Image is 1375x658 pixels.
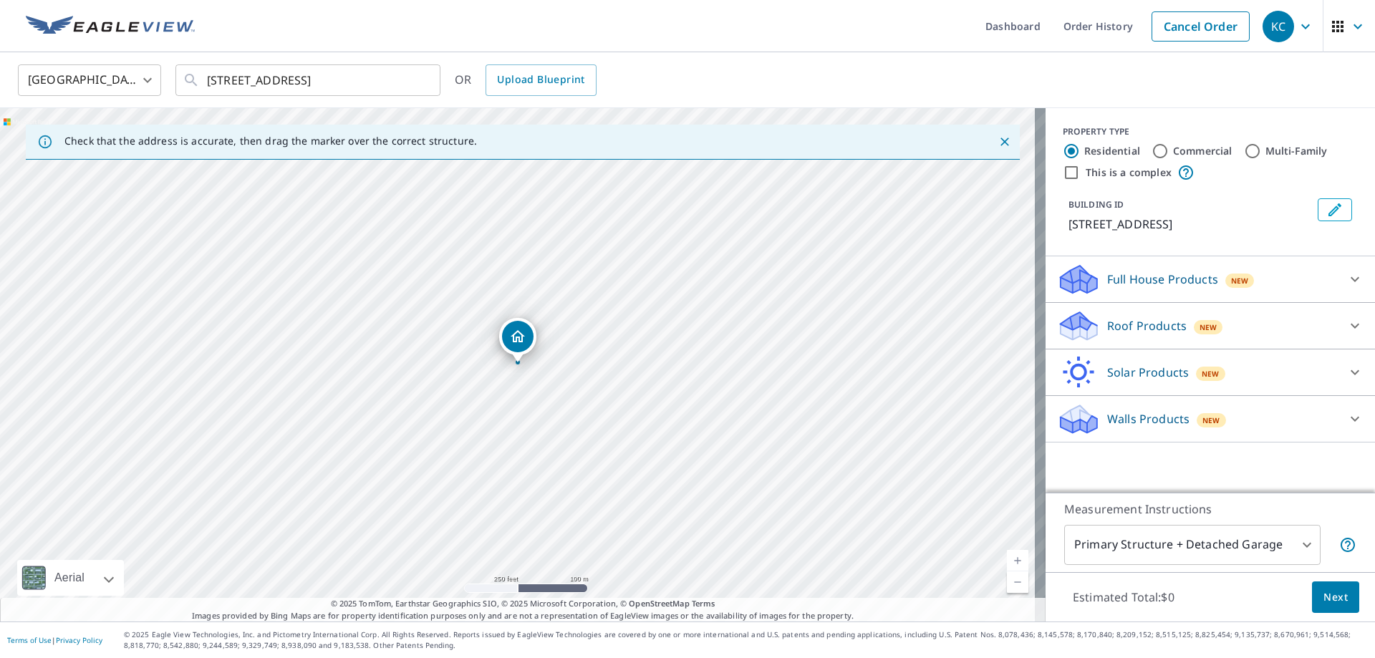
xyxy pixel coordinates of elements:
a: Current Level 17, Zoom In [1007,550,1028,571]
button: Close [995,132,1014,151]
a: Terms of Use [7,635,52,645]
div: Roof ProductsNew [1057,309,1364,343]
div: Walls ProductsNew [1057,402,1364,436]
a: OpenStreetMap [629,598,689,609]
div: KC [1263,11,1294,42]
a: Cancel Order [1152,11,1250,42]
a: Current Level 17, Zoom Out [1007,571,1028,593]
button: Next [1312,581,1359,614]
p: BUILDING ID [1068,198,1124,211]
span: New [1202,415,1220,426]
label: Residential [1084,144,1140,158]
span: New [1202,368,1220,379]
a: Privacy Policy [56,635,102,645]
p: Solar Products [1107,364,1189,381]
span: New [1231,275,1249,286]
button: Edit building 1 [1318,198,1352,221]
input: Search by address or latitude-longitude [207,60,411,100]
p: Full House Products [1107,271,1218,288]
img: EV Logo [26,16,195,37]
p: | [7,636,102,644]
a: Terms [692,598,715,609]
p: Check that the address is accurate, then drag the marker over the correct structure. [64,135,477,147]
p: © 2025 Eagle View Technologies, Inc. and Pictometry International Corp. All Rights Reserved. Repo... [124,629,1368,651]
div: OR [455,64,597,96]
p: Walls Products [1107,410,1190,427]
div: Full House ProductsNew [1057,262,1364,296]
p: Measurement Instructions [1064,500,1356,518]
div: Solar ProductsNew [1057,355,1364,390]
p: [STREET_ADDRESS] [1068,216,1312,233]
label: This is a complex [1086,165,1172,180]
span: New [1200,321,1217,333]
span: Upload Blueprint [497,71,584,89]
label: Multi-Family [1265,144,1328,158]
div: PROPERTY TYPE [1063,125,1358,138]
div: Aerial [17,560,124,596]
div: [GEOGRAPHIC_DATA] [18,60,161,100]
span: Next [1323,589,1348,606]
div: Aerial [50,560,89,596]
p: Roof Products [1107,317,1187,334]
a: Upload Blueprint [486,64,596,96]
div: Dropped pin, building 1, Residential property, 3331 Kempwood Dr Sugar Land, TX 77479 [499,318,536,362]
p: Estimated Total: $0 [1061,581,1186,613]
div: Primary Structure + Detached Garage [1064,525,1321,565]
label: Commercial [1173,144,1232,158]
span: Your report will include the primary structure and a detached garage if one exists. [1339,536,1356,553]
span: © 2025 TomTom, Earthstar Geographics SIO, © 2025 Microsoft Corporation, © [331,598,715,610]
